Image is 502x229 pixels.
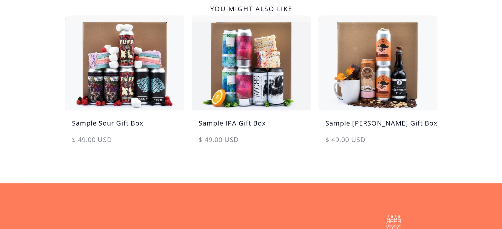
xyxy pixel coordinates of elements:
h2: You might also like [65,2,438,15]
a: Sample Sour Gift Box$ 49.00 USD [65,15,184,151]
a: Sample [PERSON_NAME] Gift Box$ 49.00 USD [318,15,437,151]
div: $ 49.00 USD [65,135,184,151]
div: $ 49.00 USD [192,135,311,151]
h5: Sample IPA Gift Box [192,118,311,135]
div: $ 49.00 USD [318,135,437,151]
h5: Sample [PERSON_NAME] Gift Box [318,118,437,135]
h5: Sample Sour Gift Box [65,118,184,135]
a: Sample IPA Gift Box$ 49.00 USD [192,15,311,151]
